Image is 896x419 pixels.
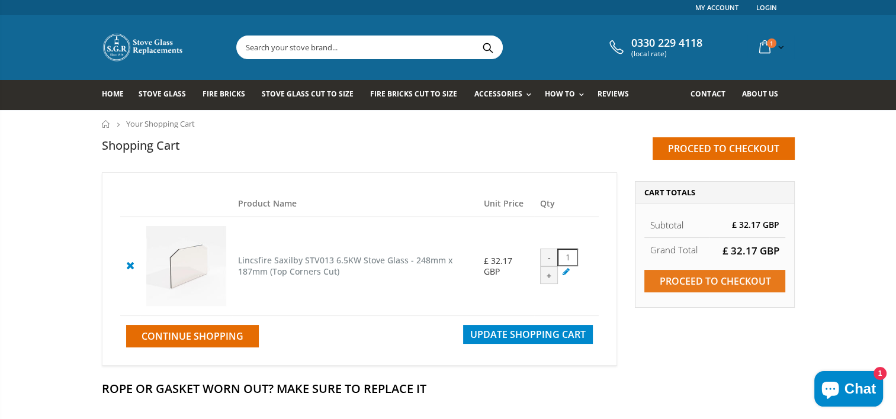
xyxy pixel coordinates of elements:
inbox-online-store-chat: Shopify online store chat [811,371,887,410]
strong: Grand Total [650,244,698,256]
a: Stove Glass [139,80,195,110]
input: Proceed to checkout [644,270,785,292]
a: Home [102,120,111,128]
span: Fire Bricks Cut To Size [370,89,457,99]
a: How To [545,80,590,110]
span: Stove Glass Cut To Size [262,89,354,99]
a: Accessories [474,80,537,110]
img: Lincsfire Saxilby STV013 6.5KW Stove Glass - 248mm x 187mm (Top Corners Cut) [146,226,226,306]
span: Fire Bricks [203,89,245,99]
span: Contact [691,89,725,99]
h1: Shopping Cart [102,137,180,153]
th: Unit Price [478,191,534,217]
a: Home [102,80,133,110]
h2: Rope Or Gasket Worn Out? Make Sure To Replace It [102,381,795,397]
span: £ 32.17 GBP [484,255,512,277]
span: Update Shopping Cart [470,328,586,341]
a: Stove Glass Cut To Size [262,80,362,110]
span: Cart Totals [644,187,695,198]
span: £ 32.17 GBP [722,244,779,257]
a: 1 [754,36,786,59]
button: Search [474,36,501,59]
span: Your Shopping Cart [126,118,195,129]
a: Lincsfire Saxilby STV013 6.5KW Stove Glass - 248mm x 187mm (Top Corners Cut) [238,254,453,277]
span: £ 32.17 GBP [732,219,779,230]
th: Product Name [232,191,478,217]
input: Search your stove brand... [237,36,635,59]
div: - [540,249,558,266]
span: (local rate) [631,50,702,58]
div: + [540,266,558,284]
a: Fire Bricks Cut To Size [370,80,466,110]
th: Qty [534,191,598,217]
a: Contact [691,80,734,110]
a: Continue Shopping [126,325,259,347]
span: Reviews [598,89,629,99]
span: Continue Shopping [142,330,243,343]
span: Subtotal [650,219,683,231]
input: Proceed to checkout [653,137,795,160]
span: Accessories [474,89,522,99]
span: 0330 229 4118 [631,37,702,50]
span: About us [741,89,778,99]
span: 1 [767,38,776,48]
span: Home [102,89,124,99]
span: How To [545,89,575,99]
a: Fire Bricks [203,80,254,110]
span: Stove Glass [139,89,186,99]
button: Update Shopping Cart [463,325,593,344]
img: Stove Glass Replacement [102,33,185,62]
a: About us [741,80,786,110]
a: Reviews [598,80,638,110]
a: 0330 229 4118 (local rate) [606,37,702,58]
